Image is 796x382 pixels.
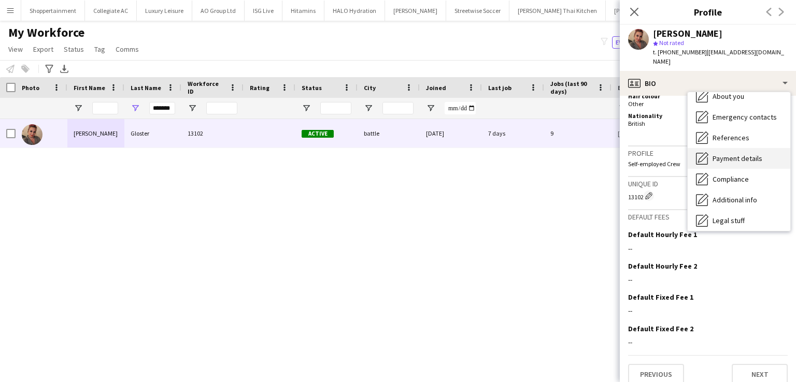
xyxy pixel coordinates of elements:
a: Comms [111,42,143,56]
h3: Default Hourly Fee 1 [628,230,697,239]
input: Last Name Filter Input [149,102,175,114]
button: AO Group Ltd [192,1,245,21]
input: Joined Filter Input [445,102,476,114]
div: Payment details [688,148,790,169]
button: Open Filter Menu [188,104,197,113]
button: Open Filter Menu [364,104,373,113]
span: City [364,84,376,92]
span: Last Name [131,84,161,92]
span: Status [64,45,84,54]
div: Compliance [688,169,790,189]
button: Everyone4,586 [612,36,664,49]
a: Status [60,42,88,56]
div: -- [628,337,788,347]
button: ISG Live [245,1,282,21]
span: Active [302,130,334,138]
span: Photo [22,84,39,92]
div: Additional info [688,189,790,210]
p: Self-employed Crew [628,160,788,168]
div: -- [628,306,788,315]
app-action-btn: Advanced filters [43,63,55,75]
div: [PERSON_NAME] [653,29,722,38]
span: Not rated [659,39,684,47]
button: Collegiate AC [85,1,137,21]
span: First Name [74,84,105,92]
button: Open Filter Menu [302,104,311,113]
span: Legal stuff [713,216,745,225]
div: 7 days [482,119,544,148]
span: Emergency contacts [713,112,777,122]
button: [PERSON_NAME] Thai Kitchen [509,1,606,21]
h5: Hair colour [628,92,704,100]
h3: Profile [628,149,788,158]
div: References [688,127,790,148]
div: 13102 [181,119,244,148]
span: Tag [94,45,105,54]
span: Comms [116,45,139,54]
button: Luxury Leisure [137,1,192,21]
span: References [713,133,749,142]
div: Bio [620,71,796,96]
span: Compliance [713,174,749,184]
span: My Workforce [8,25,84,40]
button: [PERSON_NAME] [385,1,446,21]
app-action-btn: Export XLSX [58,63,70,75]
img: Samantha Gloster [22,124,42,145]
input: Workforce ID Filter Input [206,102,237,114]
button: Open Filter Menu [618,104,627,113]
span: Workforce ID [188,80,225,95]
div: Legal stuff [688,210,790,231]
span: About you [713,92,744,101]
div: About you [688,86,790,107]
span: Rating [250,84,269,92]
div: battle [358,119,420,148]
span: Status [302,84,322,92]
div: 9 [544,119,612,148]
h5: Nationality [628,112,704,120]
div: Emergency contacts [688,107,790,127]
a: View [4,42,27,56]
span: Jobs (last 90 days) [550,80,593,95]
div: 13102 [628,190,788,201]
div: Gloster [124,119,181,148]
span: Last job [488,84,511,92]
span: t. [PHONE_NUMBER] [653,48,707,56]
div: [DATE] [420,119,482,148]
div: [PERSON_NAME] [67,119,124,148]
button: Open Filter Menu [131,104,140,113]
span: Additional info [713,195,757,204]
h3: Default Fixed Fee 1 [628,292,693,302]
button: Shoppertainment [21,1,85,21]
button: Hitamins [282,1,324,21]
h3: Default Fixed Fee 2 [628,324,693,333]
input: City Filter Input [382,102,414,114]
span: British [628,120,645,127]
button: HALO Hydration [324,1,385,21]
h3: Default fees [628,212,788,222]
div: -- [628,244,788,253]
h3: Default Hourly Fee 2 [628,261,697,271]
button: Open Filter Menu [74,104,83,113]
span: Payment details [713,154,762,163]
input: First Name Filter Input [92,102,118,114]
a: Tag [90,42,109,56]
h3: Profile [620,5,796,19]
button: Streetwise Soccer [446,1,509,21]
span: Joined [426,84,446,92]
h3: Unique ID [628,179,788,188]
span: | [EMAIL_ADDRESS][DOMAIN_NAME] [653,48,784,65]
span: Email [618,84,634,92]
input: Status Filter Input [320,102,351,114]
span: Other [628,100,644,108]
button: Open Filter Menu [426,104,435,113]
span: View [8,45,23,54]
span: Export [33,45,53,54]
div: -- [628,275,788,284]
button: [PERSON_NAME] Car Hire [606,1,689,21]
a: Export [29,42,58,56]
